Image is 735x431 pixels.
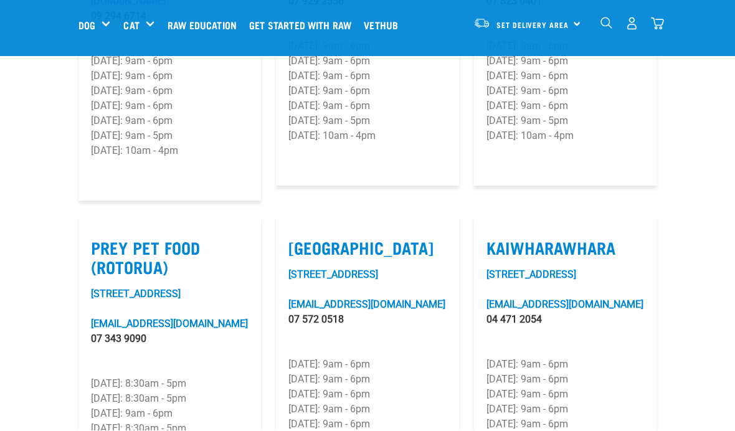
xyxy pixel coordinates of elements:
[288,54,446,69] p: [DATE]: 9am - 6pm
[288,129,446,144] p: [DATE]: 10am - 4pm
[473,18,490,29] img: van-moving.png
[91,333,146,345] a: 07 343 9090
[288,99,446,114] p: [DATE]: 9am - 6pm
[486,99,644,114] p: [DATE]: 9am - 6pm
[91,144,249,159] p: [DATE]: 10am - 4pm
[496,23,569,27] span: Set Delivery Area
[91,407,249,422] p: [DATE]: 9am - 6pm
[486,84,644,99] p: [DATE]: 9am - 6pm
[651,17,664,31] img: home-icon@2x.png
[164,1,246,50] a: Raw Education
[486,402,644,417] p: [DATE]: 9am - 6pm
[288,402,446,417] p: [DATE]: 9am - 6pm
[91,377,249,392] p: [DATE]: 8:30am - 5pm
[91,54,249,69] p: [DATE]: 9am - 6pm
[91,239,249,277] label: Prey Pet Food (Rotorua)
[361,1,407,50] a: Vethub
[91,99,249,114] p: [DATE]: 9am - 6pm
[486,387,644,402] p: [DATE]: 9am - 6pm
[288,358,446,372] p: [DATE]: 9am - 6pm
[600,17,612,29] img: home-icon-1@2x.png
[486,129,644,144] p: [DATE]: 10am - 4pm
[288,114,446,129] p: [DATE]: 9am - 5pm
[288,372,446,387] p: [DATE]: 9am - 6pm
[486,314,542,326] a: 04 471 2054
[486,69,644,84] p: [DATE]: 9am - 6pm
[78,18,95,33] a: Dog
[486,54,644,69] p: [DATE]: 9am - 6pm
[91,84,249,99] p: [DATE]: 9am - 6pm
[91,129,249,144] p: [DATE]: 9am - 5pm
[486,239,644,258] label: Kaiwharawhara
[91,288,181,300] a: [STREET_ADDRESS]
[91,392,249,407] p: [DATE]: 8:30am - 5pm
[288,269,378,281] a: [STREET_ADDRESS]
[288,387,446,402] p: [DATE]: 9am - 6pm
[486,269,576,281] a: [STREET_ADDRESS]
[91,69,249,84] p: [DATE]: 9am - 6pm
[91,114,249,129] p: [DATE]: 9am - 6pm
[486,372,644,387] p: [DATE]: 9am - 6pm
[486,114,644,129] p: [DATE]: 9am - 5pm
[288,299,445,311] a: [EMAIL_ADDRESS][DOMAIN_NAME]
[288,84,446,99] p: [DATE]: 9am - 6pm
[486,299,643,311] a: [EMAIL_ADDRESS][DOMAIN_NAME]
[246,1,361,50] a: Get started with Raw
[123,18,139,33] a: Cat
[91,318,248,330] a: [EMAIL_ADDRESS][DOMAIN_NAME]
[288,239,446,258] label: [GEOGRAPHIC_DATA]
[486,358,644,372] p: [DATE]: 9am - 6pm
[288,69,446,84] p: [DATE]: 9am - 6pm
[288,314,344,326] a: 07 572 0518
[625,17,638,31] img: user.png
